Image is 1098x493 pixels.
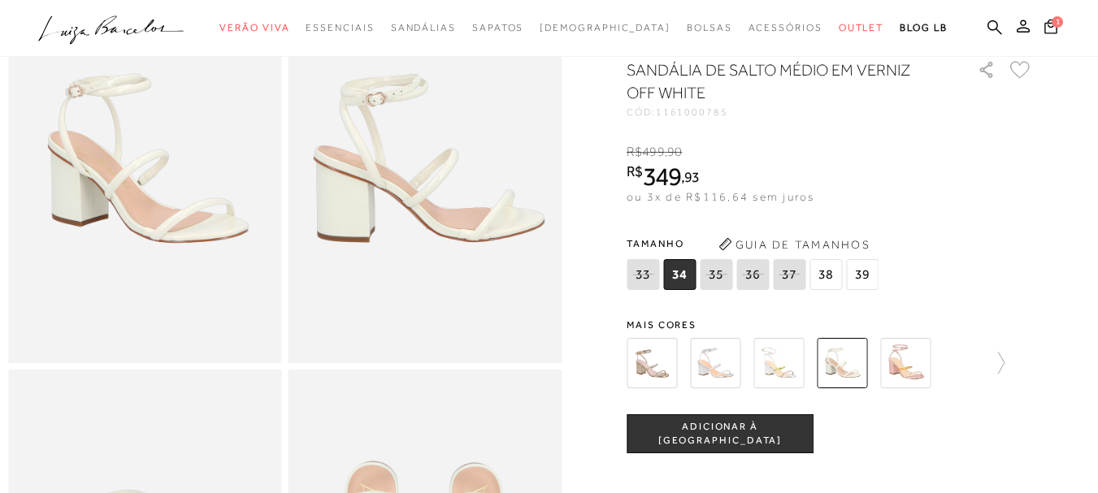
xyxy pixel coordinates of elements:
a: noSubCategoriesText [391,13,456,43]
span: Verão Viva [219,22,289,33]
a: noSubCategoriesText [839,13,884,43]
a: noSubCategoriesText [540,13,671,43]
img: SANDÁLIA DE SALTO MÉDIO EM VERNIZ OFF WHITE [817,338,867,388]
img: SANDÁLIA SALTO MÉDIO ROSÉ [880,338,931,388]
span: 1161000785 [656,106,728,118]
img: SANDÁLIA DE SALTO BLOCO MÉDIO EM METALIZADO DOURADO DE TIRAS FINAS [627,338,677,388]
span: 349 [643,162,681,192]
button: 1 [1039,18,1062,40]
button: ADICIONAR À [GEOGRAPHIC_DATA] [627,414,814,453]
a: noSubCategoriesText [472,13,523,43]
img: SANDÁLIA DE SALTO BLOCO MÉDIO EM METALIZADO PRATA DE TIRAS FINAS [690,338,740,388]
span: 90 [667,145,682,159]
span: 34 [663,259,696,290]
span: ou 3x de R$116,64 sem juros [627,191,814,204]
a: noSubCategoriesText [687,13,732,43]
span: [DEMOGRAPHIC_DATA] [540,22,671,33]
i: , [665,145,683,159]
span: 38 [809,259,842,290]
i: R$ [627,145,642,159]
span: Outlet [839,22,884,33]
span: 499 [642,145,664,159]
span: Acessórios [749,22,822,33]
span: BLOG LB [900,22,947,33]
span: 35 [700,259,732,290]
div: CÓD: [627,107,952,117]
a: noSubCategoriesText [219,13,289,43]
span: Bolsas [687,22,732,33]
i: R$ [627,164,643,179]
span: 1 [1052,16,1063,28]
span: 33 [627,259,659,290]
span: Essenciais [306,22,374,33]
span: 93 [684,168,700,185]
span: Sandálias [391,22,456,33]
i: , [681,170,700,184]
span: Sapatos [472,22,523,33]
a: BLOG LB [900,13,947,43]
span: ADICIONAR À [GEOGRAPHIC_DATA] [627,420,813,448]
img: SANDÁLIA DE SALTO MÉDIO EM METALIZADO PRATA MULTICOR [753,338,804,388]
span: Mais cores [627,320,1033,330]
span: 37 [773,259,805,290]
span: Tamanho [627,231,883,256]
a: noSubCategoriesText [306,13,374,43]
h1: SANDÁLIA DE SALTO MÉDIO EM VERNIZ OFF WHITE [627,58,931,104]
button: Guia de Tamanhos [713,231,875,257]
span: 36 [736,259,769,290]
a: noSubCategoriesText [749,13,822,43]
span: 39 [846,259,879,290]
